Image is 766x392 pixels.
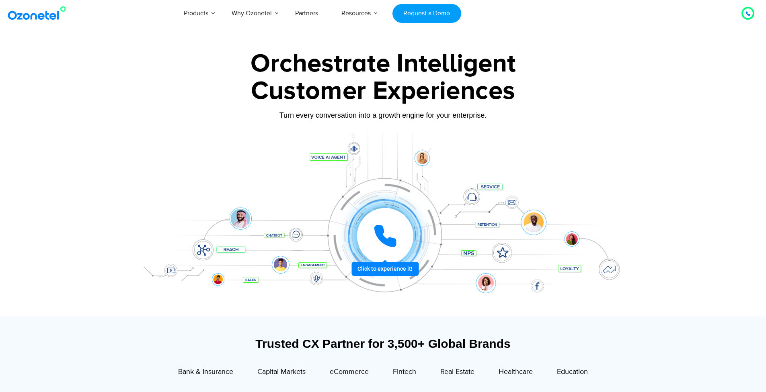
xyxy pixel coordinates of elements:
a: Real Estate [440,367,474,380]
a: Capital Markets [257,367,306,380]
div: Trusted CX Partner for 3,500+ Global Brands [136,337,630,351]
a: Request a Demo [392,4,461,23]
div: Orchestrate Intelligent [132,51,635,77]
span: Fintech [393,367,416,376]
span: eCommerce [330,367,369,376]
span: Capital Markets [257,367,306,376]
a: Healthcare [499,367,533,380]
span: Education [557,367,588,376]
div: Customer Experiences [132,72,635,110]
a: Bank & Insurance [178,367,233,380]
span: Bank & Insurance [178,367,233,376]
a: eCommerce [330,367,369,380]
a: Fintech [393,367,416,380]
a: Education [557,367,588,380]
div: Turn every conversation into a growth engine for your enterprise. [132,111,635,120]
span: Healthcare [499,367,533,376]
span: Real Estate [440,367,474,376]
